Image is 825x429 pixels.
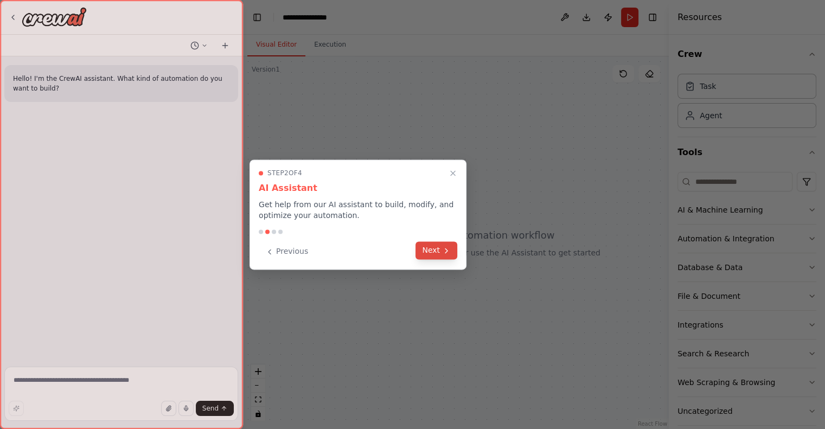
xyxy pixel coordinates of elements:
[259,182,457,195] h3: AI Assistant
[267,169,302,177] span: Step 2 of 4
[259,242,315,260] button: Previous
[250,10,265,25] button: Hide left sidebar
[259,199,457,221] p: Get help from our AI assistant to build, modify, and optimize your automation.
[446,167,459,180] button: Close walkthrough
[415,241,457,259] button: Next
